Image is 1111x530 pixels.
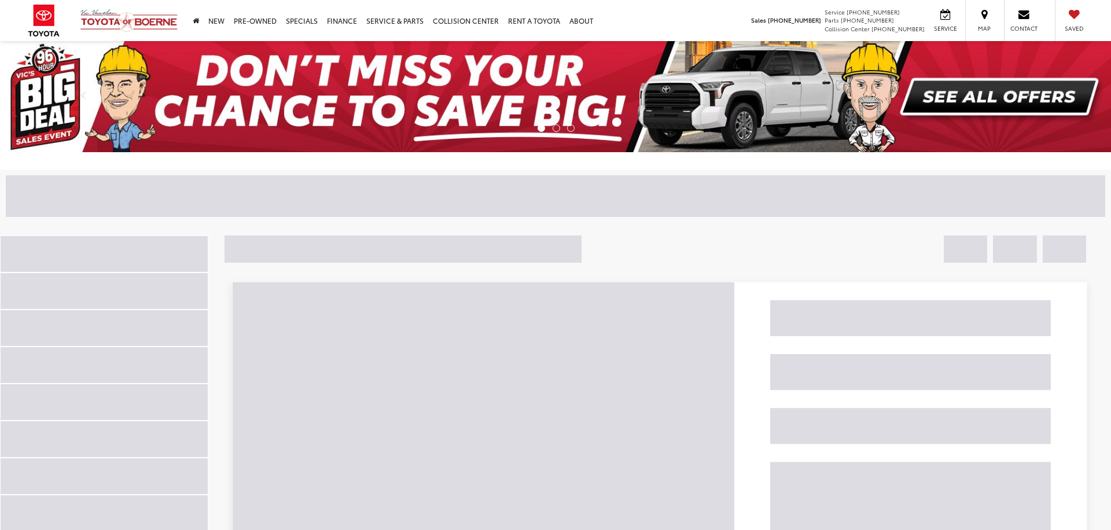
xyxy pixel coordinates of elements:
[871,24,925,33] span: [PHONE_NUMBER]
[825,24,870,33] span: Collision Center
[80,9,178,32] img: Vic Vaughan Toyota of Boerne
[847,8,900,16] span: [PHONE_NUMBER]
[972,24,997,32] span: Map
[1010,24,1038,32] span: Contact
[768,16,821,24] span: [PHONE_NUMBER]
[1061,24,1087,32] span: Saved
[841,16,894,24] span: [PHONE_NUMBER]
[932,24,958,32] span: Service
[751,16,766,24] span: Sales
[825,8,845,16] span: Service
[825,16,839,24] span: Parts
